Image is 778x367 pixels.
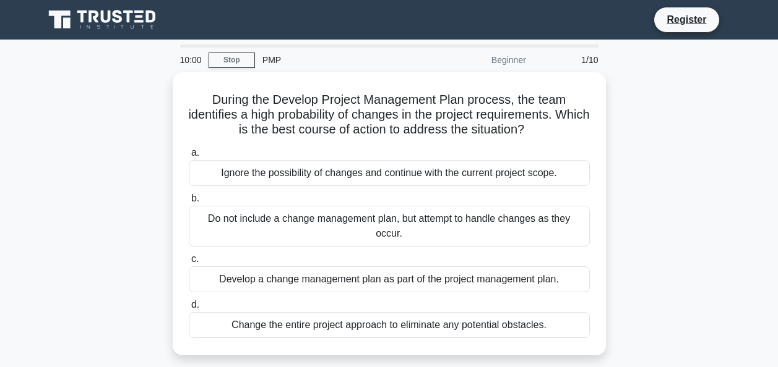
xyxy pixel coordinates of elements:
[173,48,209,72] div: 10:00
[191,299,199,310] span: d.
[189,206,590,247] div: Do not include a change management plan, but attempt to handle changes as they occur.
[189,266,590,292] div: Develop a change management plan as part of the project management plan.
[425,48,534,72] div: Beginner
[188,92,591,138] h5: During the Develop Project Management Plan process, the team identifies a high probability of cha...
[191,193,199,203] span: b.
[191,147,199,158] span: a.
[534,48,606,72] div: 1/10
[255,48,425,72] div: PMP
[189,312,590,338] div: Change the entire project approach to eliminate any potential obstacles.
[191,253,199,264] span: c.
[209,53,255,68] a: Stop
[659,12,714,27] a: Register
[189,160,590,186] div: Ignore the possibility of changes and continue with the current project scope.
